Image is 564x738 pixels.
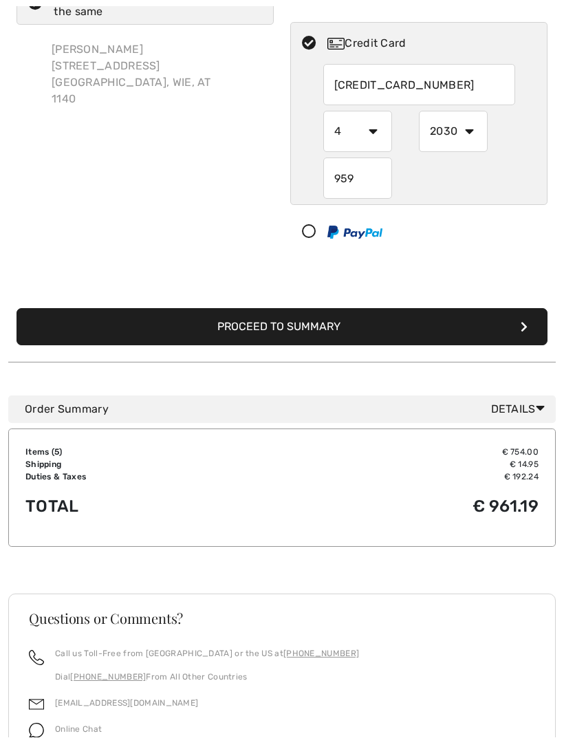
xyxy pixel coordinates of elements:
td: € 192.24 [270,471,539,484]
div: [PERSON_NAME] [STREET_ADDRESS] [GEOGRAPHIC_DATA], WIE, AT 1140 [41,31,222,119]
span: Online Chat [55,725,102,735]
input: Card number [323,65,515,106]
div: Order Summary [25,402,550,418]
div: Credit Card [327,36,538,52]
td: Shipping [25,459,270,471]
td: € 14.95 [270,459,539,471]
a: [PHONE_NUMBER] [70,673,146,682]
img: Credit Card [327,39,345,50]
h3: Questions or Comments? [29,612,535,626]
td: Items ( ) [25,446,270,459]
span: 5 [54,448,59,457]
input: CVD [323,158,392,199]
td: € 961.19 [270,484,539,530]
a: [PHONE_NUMBER] [283,649,359,659]
img: PayPal [327,226,382,239]
img: email [29,697,44,713]
p: Dial From All Other Countries [55,671,359,684]
td: € 754.00 [270,446,539,459]
span: Details [491,402,550,418]
button: Proceed to Summary [17,309,547,346]
a: [EMAIL_ADDRESS][DOMAIN_NAME] [55,699,198,708]
p: Call us Toll-Free from [GEOGRAPHIC_DATA] or the US at [55,648,359,660]
td: Total [25,484,270,530]
td: Duties & Taxes [25,471,270,484]
img: call [29,651,44,666]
